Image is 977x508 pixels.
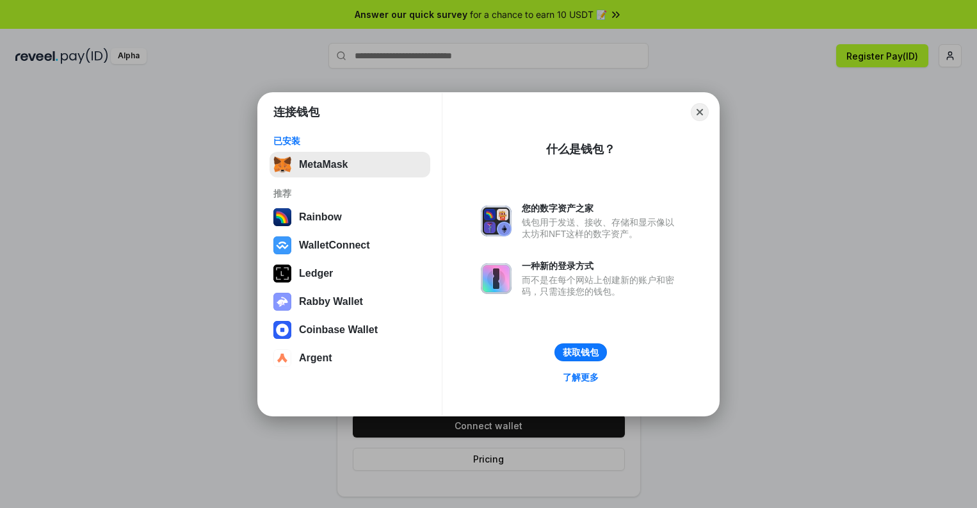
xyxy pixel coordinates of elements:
button: Coinbase Wallet [270,317,430,343]
div: 已安装 [273,135,426,147]
div: 什么是钱包？ [546,142,615,157]
button: Rainbow [270,204,430,230]
h1: 连接钱包 [273,104,319,120]
a: 了解更多 [555,369,606,386]
div: Ledger [299,268,333,279]
div: 钱包用于发送、接收、存储和显示像以太坊和NFT这样的数字资产。 [522,217,681,240]
img: svg+xml,%3Csvg%20xmlns%3D%22http%3A%2F%2Fwww.w3.org%2F2000%2Fsvg%22%20fill%3D%22none%22%20viewBox... [481,206,512,236]
img: svg+xml,%3Csvg%20width%3D%2228%22%20height%3D%2228%22%20viewBox%3D%220%200%2028%2028%22%20fill%3D... [273,236,291,254]
img: svg+xml,%3Csvg%20xmlns%3D%22http%3A%2F%2Fwww.w3.org%2F2000%2Fsvg%22%20width%3D%2228%22%20height%3... [273,265,291,283]
button: 获取钱包 [554,343,607,361]
button: WalletConnect [270,233,430,258]
button: Rabby Wallet [270,289,430,315]
div: 推荐 [273,188,426,199]
button: Close [691,103,709,121]
img: svg+xml,%3Csvg%20xmlns%3D%22http%3A%2F%2Fwww.w3.org%2F2000%2Fsvg%22%20fill%3D%22none%22%20viewBox... [481,263,512,294]
div: Coinbase Wallet [299,324,378,336]
img: svg+xml,%3Csvg%20width%3D%2228%22%20height%3D%2228%22%20viewBox%3D%220%200%2028%2028%22%20fill%3D... [273,349,291,367]
button: Ledger [270,261,430,286]
img: svg+xml,%3Csvg%20xmlns%3D%22http%3A%2F%2Fwww.w3.org%2F2000%2Fsvg%22%20fill%3D%22none%22%20viewBox... [273,293,291,311]
div: WalletConnect [299,240,370,251]
div: 一种新的登录方式 [522,260,681,272]
button: Argent [270,345,430,371]
img: svg+xml,%3Csvg%20width%3D%22120%22%20height%3D%22120%22%20viewBox%3D%220%200%20120%20120%22%20fil... [273,208,291,226]
button: MetaMask [270,152,430,177]
div: 获取钱包 [563,347,599,358]
div: Argent [299,352,332,364]
div: Rabby Wallet [299,296,363,307]
img: svg+xml,%3Csvg%20width%3D%2228%22%20height%3D%2228%22%20viewBox%3D%220%200%2028%2028%22%20fill%3D... [273,321,291,339]
div: 而不是在每个网站上创建新的账户和密码，只需连接您的钱包。 [522,274,681,297]
img: svg+xml,%3Csvg%20fill%3D%22none%22%20height%3D%2233%22%20viewBox%3D%220%200%2035%2033%22%20width%... [273,156,291,174]
div: 您的数字资产之家 [522,202,681,214]
div: 了解更多 [563,372,599,383]
div: MetaMask [299,159,348,170]
div: Rainbow [299,211,342,223]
